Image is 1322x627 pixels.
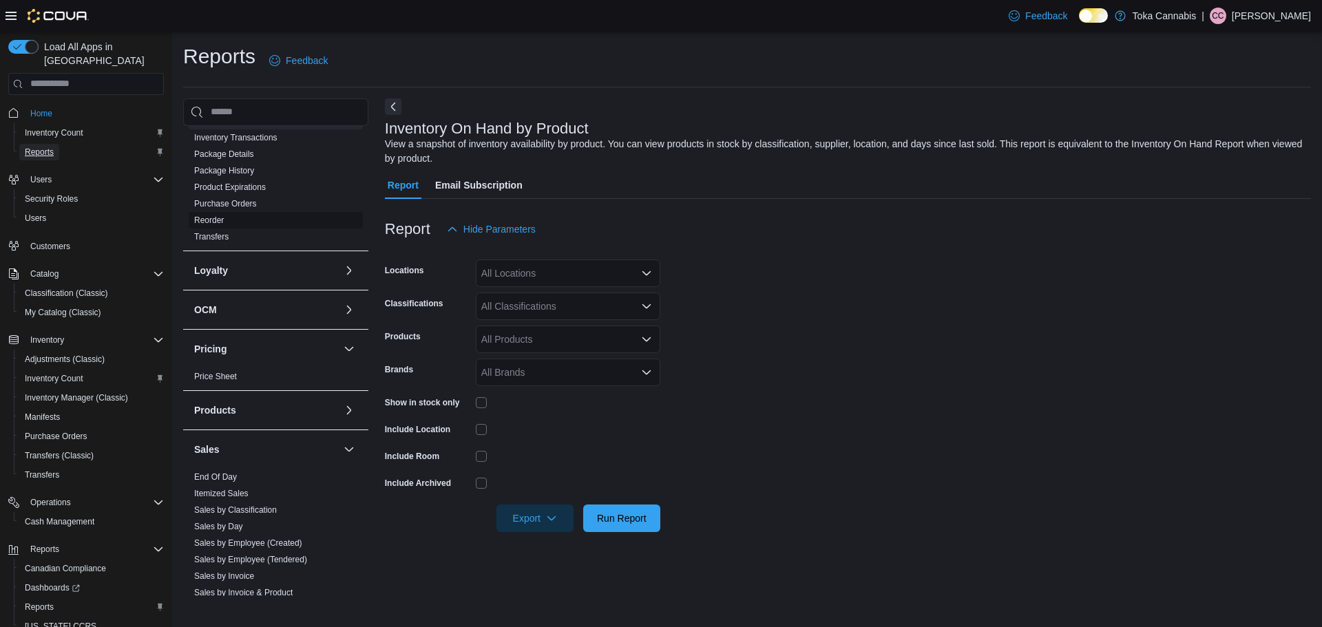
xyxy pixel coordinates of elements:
[1003,2,1073,30] a: Feedback
[14,446,169,465] button: Transfers (Classic)
[25,171,164,188] span: Users
[194,149,254,160] span: Package Details
[194,554,307,565] span: Sales by Employee (Tendered)
[19,599,164,615] span: Reports
[30,174,52,185] span: Users
[641,367,652,378] button: Open list of options
[641,301,652,312] button: Open list of options
[388,171,419,199] span: Report
[14,284,169,303] button: Classification (Classic)
[25,373,83,384] span: Inventory Count
[19,390,164,406] span: Inventory Manager (Classic)
[194,403,338,417] button: Products
[25,494,164,511] span: Operations
[194,133,277,142] a: Inventory Transactions
[385,364,413,375] label: Brands
[385,137,1304,166] div: View a snapshot of inventory availability by product. You can view products in stock by classific...
[194,182,266,193] span: Product Expirations
[19,370,164,387] span: Inventory Count
[25,147,54,158] span: Reports
[25,469,59,480] span: Transfers
[19,210,164,226] span: Users
[385,298,443,309] label: Classifications
[3,493,169,512] button: Operations
[183,368,368,390] div: Pricing
[19,513,100,530] a: Cash Management
[341,301,357,318] button: OCM
[30,108,52,119] span: Home
[25,602,54,613] span: Reports
[194,471,237,482] span: End Of Day
[385,221,430,237] h3: Report
[19,144,164,160] span: Reports
[385,424,450,435] label: Include Location
[25,193,78,204] span: Security Roles
[194,342,338,356] button: Pricing
[194,215,224,226] span: Reorder
[1133,8,1197,24] p: Toka Cannabis
[25,171,57,188] button: Users
[14,427,169,446] button: Purchase Orders
[194,149,254,159] a: Package Details
[25,431,87,442] span: Purchase Orders
[385,331,421,342] label: Products
[14,142,169,162] button: Reports
[3,264,169,284] button: Catalog
[25,332,164,348] span: Inventory
[194,588,293,597] a: Sales by Invoice & Product
[194,538,302,549] span: Sales by Employee (Created)
[25,105,58,122] a: Home
[341,262,357,279] button: Loyalty
[25,237,164,255] span: Customers
[194,199,257,209] a: Purchase Orders
[385,478,451,489] label: Include Archived
[583,504,660,532] button: Run Report
[194,132,277,143] span: Inventory Transactions
[194,231,229,242] span: Transfers
[14,209,169,228] button: Users
[3,330,169,350] button: Inventory
[1212,8,1224,24] span: CC
[14,578,169,597] a: Dashboards
[183,43,255,70] h1: Reports
[19,351,110,368] a: Adjustments (Classic)
[385,120,589,137] h3: Inventory On Hand by Product
[194,198,257,209] span: Purchase Orders
[19,447,164,464] span: Transfers (Classic)
[14,303,169,322] button: My Catalog (Classic)
[1079,8,1108,23] input: Dark Mode
[435,171,523,199] span: Email Subscription
[19,409,65,425] a: Manifests
[194,587,293,598] span: Sales by Invoice & Product
[194,372,237,381] a: Price Sheet
[286,54,328,67] span: Feedback
[19,560,164,577] span: Canadian Compliance
[25,392,128,403] span: Inventory Manager (Classic)
[194,472,237,482] a: End Of Day
[19,513,164,530] span: Cash Management
[25,288,108,299] span: Classification (Classic)
[25,563,106,574] span: Canadian Compliance
[194,443,338,456] button: Sales
[25,127,83,138] span: Inventory Count
[19,125,164,141] span: Inventory Count
[496,504,574,532] button: Export
[341,341,357,357] button: Pricing
[14,512,169,531] button: Cash Management
[25,494,76,511] button: Operations
[194,166,254,176] a: Package History
[183,47,368,251] div: Inventory
[194,555,307,564] a: Sales by Employee (Tendered)
[19,467,164,483] span: Transfers
[19,191,83,207] a: Security Roles
[30,544,59,555] span: Reports
[3,103,169,123] button: Home
[597,511,647,525] span: Run Report
[3,170,169,189] button: Users
[3,540,169,559] button: Reports
[194,403,236,417] h3: Products
[194,342,227,356] h3: Pricing
[25,354,105,365] span: Adjustments (Classic)
[19,304,164,321] span: My Catalog (Classic)
[30,241,70,252] span: Customers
